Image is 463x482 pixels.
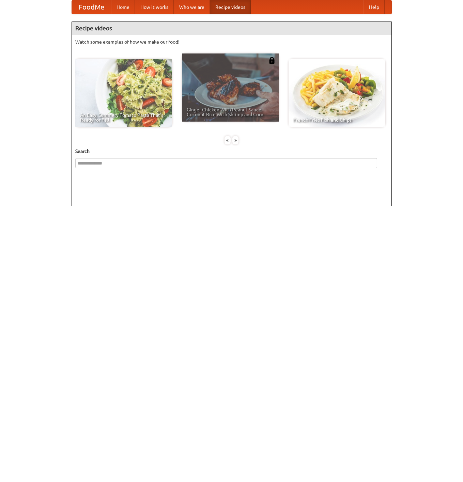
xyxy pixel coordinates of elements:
span: French Fries Fish and Chips [293,118,381,122]
div: » [232,136,238,144]
a: An Easy, Summery Tomato Pasta That's Ready for Fall [75,59,172,127]
a: Help [364,0,385,14]
h5: Search [75,148,388,155]
a: Home [111,0,135,14]
a: French Fries Fish and Chips [289,59,385,127]
div: « [225,136,231,144]
a: Recipe videos [210,0,251,14]
img: 483408.png [268,57,275,64]
a: Who we are [174,0,210,14]
a: FoodMe [72,0,111,14]
h4: Recipe videos [72,21,391,35]
span: An Easy, Summery Tomato Pasta That's Ready for Fall [80,113,167,122]
a: How it works [135,0,174,14]
p: Watch some examples of how we make our food! [75,38,388,45]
